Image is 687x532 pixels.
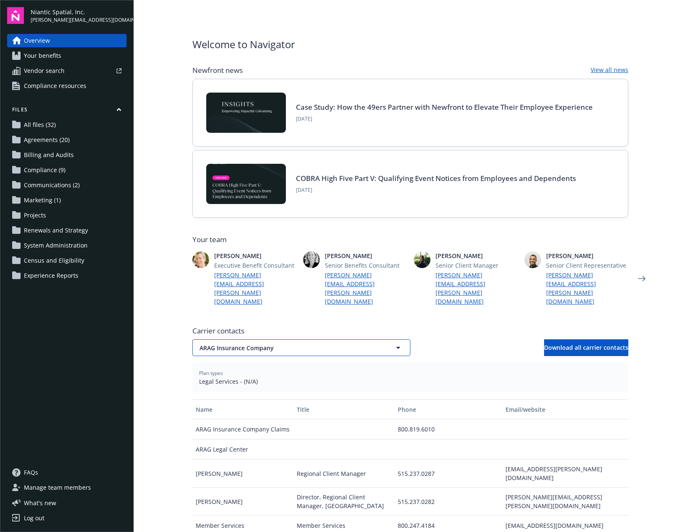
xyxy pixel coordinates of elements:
span: Welcome to Navigator [192,37,295,52]
span: Legal Services - (N/A) [199,377,622,386]
button: ARAG Insurance Company [192,339,410,356]
a: Next [635,272,648,285]
img: photo [192,251,209,268]
button: Niantic Spatial, Inc.[PERSON_NAME][EMAIL_ADDRESS][DOMAIN_NAME] [31,7,127,24]
span: [DATE] [296,115,593,123]
span: Your benefits [24,49,61,62]
img: BLOG-Card Image - Compliance - COBRA High Five Pt 5 - 09-11-25.jpg [206,164,286,204]
a: Experience Reports [7,269,127,282]
a: Vendor search [7,64,127,77]
button: Name [192,399,293,419]
span: Download all carrier contacts [544,343,628,351]
span: All files (32) [24,118,56,132]
a: [PERSON_NAME][EMAIL_ADDRESS][PERSON_NAME][DOMAIN_NAME] [436,271,518,306]
div: [PERSON_NAME] [192,488,293,516]
span: Senior Client Manager [436,261,518,270]
span: Projects [24,209,46,222]
a: [PERSON_NAME][EMAIL_ADDRESS][PERSON_NAME][DOMAIN_NAME] [214,271,296,306]
span: Manage team members [24,481,91,494]
span: Communications (2) [24,178,80,192]
div: [PERSON_NAME][EMAIL_ADDRESS][PERSON_NAME][DOMAIN_NAME] [502,488,628,516]
span: Carrier contacts [192,326,628,336]
a: Your benefits [7,49,127,62]
div: Director, Regional Client Manager, [GEOGRAPHIC_DATA] [293,488,394,516]
div: ARAG Insurance Company Claims [192,419,293,439]
span: [PERSON_NAME] [325,251,407,260]
span: Vendor search [24,64,65,77]
div: Phone [398,405,498,414]
span: Niantic Spatial, Inc. [31,8,127,16]
span: Senior Benefits Consultant [325,261,407,270]
span: Marketing (1) [24,194,61,207]
span: Renewals and Strategy [24,224,88,237]
span: Compliance (9) [24,163,65,177]
span: Your team [192,235,628,245]
button: Email/website [502,399,628,419]
div: Regional Client Manager [293,460,394,488]
a: Projects [7,209,127,222]
span: System Administration [24,239,88,252]
div: ARAG Legal Center [192,439,293,460]
div: [EMAIL_ADDRESS][PERSON_NAME][DOMAIN_NAME] [502,460,628,488]
span: [DATE] [296,186,576,194]
div: Title [297,405,391,414]
span: [PERSON_NAME][EMAIL_ADDRESS][DOMAIN_NAME] [31,16,127,24]
a: Billing and Audits [7,148,127,162]
a: Communications (2) [7,178,127,192]
a: Compliance resources [7,79,127,93]
div: 515.237.0287 [394,460,502,488]
span: ARAG Insurance Company [200,343,374,352]
a: System Administration [7,239,127,252]
a: View all news [591,65,628,75]
a: COBRA High Five Part V: Qualifying Event Notices from Employees and Dependents [296,173,576,183]
a: [PERSON_NAME][EMAIL_ADDRESS][PERSON_NAME][DOMAIN_NAME] [325,271,407,306]
button: Download all carrier contacts [544,339,628,356]
span: Experience Reports [24,269,78,282]
span: FAQs [24,466,38,479]
a: FAQs [7,466,127,479]
span: Newfront news [192,65,243,75]
a: Case Study: How the 49ers Partner with Newfront to Elevate Their Employee Experience [296,102,593,112]
span: Plan types [199,369,622,377]
span: Compliance resources [24,79,86,93]
span: [PERSON_NAME] [214,251,296,260]
a: Compliance (9) [7,163,127,177]
div: [PERSON_NAME] [192,460,293,488]
img: photo [414,251,430,268]
div: Email/website [506,405,625,414]
img: photo [303,251,320,268]
a: Renewals and Strategy [7,224,127,237]
span: [PERSON_NAME] [546,251,628,260]
a: All files (32) [7,118,127,132]
span: Senior Client Representative [546,261,628,270]
a: Manage team members [7,481,127,494]
span: [PERSON_NAME] [436,251,518,260]
button: Title [293,399,394,419]
span: Overview [24,34,50,47]
div: 800.819.6010 [394,419,502,439]
a: Agreements (20) [7,133,127,147]
div: 515.237.0282 [394,488,502,516]
button: Files [7,106,127,116]
span: Agreements (20) [24,133,70,147]
span: Executive Benefit Consultant [214,261,296,270]
button: What's new [7,498,70,507]
img: navigator-logo.svg [7,7,24,24]
a: Marketing (1) [7,194,127,207]
a: Overview [7,34,127,47]
span: Billing and Audits [24,148,74,162]
button: Phone [394,399,502,419]
a: [PERSON_NAME][EMAIL_ADDRESS][PERSON_NAME][DOMAIN_NAME] [546,271,628,306]
a: Census and Eligibility [7,254,127,267]
img: photo [524,251,541,268]
div: Name [196,405,290,414]
span: Census and Eligibility [24,254,84,267]
img: Card Image - INSIGHTS copy.png [206,93,286,133]
div: Log out [24,511,44,525]
span: What ' s new [24,498,56,507]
